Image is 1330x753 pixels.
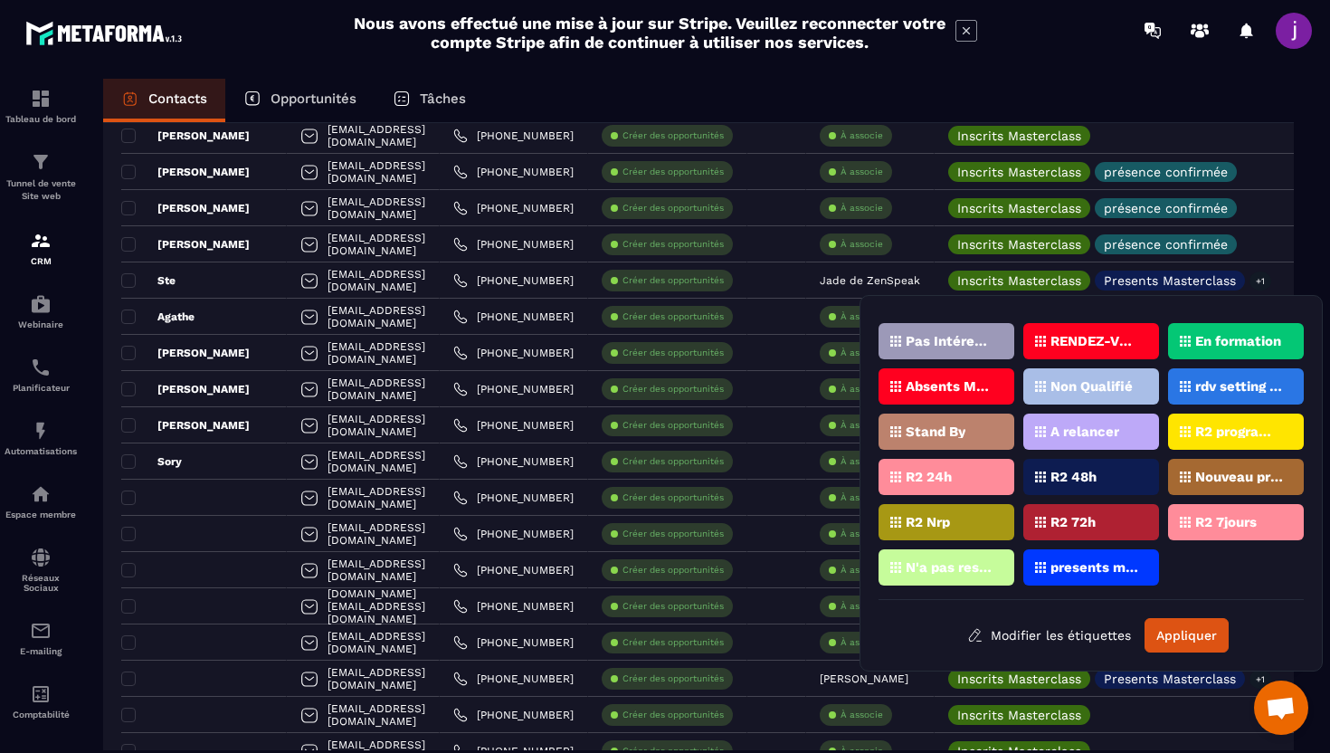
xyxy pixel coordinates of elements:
a: [PHONE_NUMBER] [453,454,574,469]
p: À associe [841,129,883,142]
img: scheduler [30,357,52,378]
p: [PERSON_NAME] [121,346,250,360]
p: Créer des opportunités [622,347,724,359]
p: A relancer [1050,425,1119,438]
p: +1 [1249,272,1271,291]
a: formationformationTunnel de vente Site web [5,138,77,216]
p: Jade de ZenSpeak [820,274,920,287]
a: emailemailE-mailing [5,606,77,670]
p: Créer des opportunités [622,709,724,721]
p: présence confirmée [1104,166,1228,178]
p: [PERSON_NAME] [121,201,250,215]
img: social-network [30,547,52,568]
img: automations [30,293,52,315]
a: [PHONE_NUMBER] [453,273,574,288]
p: Comptabilité [5,710,77,720]
a: [PHONE_NUMBER] [453,418,574,433]
p: Créer des opportunités [622,672,724,685]
p: À associe [841,600,883,613]
p: Contacts [148,91,207,107]
a: [PHONE_NUMBER] [453,165,574,179]
p: À associe [841,347,883,359]
p: R2 48h [1050,471,1097,483]
p: [PERSON_NAME] [121,382,250,396]
p: Planificateur [5,383,77,393]
img: formation [30,88,52,110]
img: formation [30,151,52,173]
p: Inscrits Masterclass [957,672,1081,685]
p: Inscrits Masterclass [957,202,1081,214]
p: À associe [841,636,883,649]
p: R2 programmé [1195,425,1283,438]
p: Ste [121,273,176,288]
p: CRM [5,256,77,266]
p: À associe [841,419,883,432]
a: [PHONE_NUMBER] [453,635,574,650]
p: Créer des opportunités [622,383,724,396]
p: [PERSON_NAME] [820,672,908,685]
a: [PHONE_NUMBER] [453,491,574,505]
p: Créer des opportunités [622,166,724,178]
p: À associe [841,528,883,540]
p: Pas Intéressé [906,335,993,348]
p: Créer des opportunités [622,636,724,649]
a: [PHONE_NUMBER] [453,382,574,396]
p: Inscrits Masterclass [957,238,1081,251]
p: Webinaire [5,319,77,329]
p: Créer des opportunités [622,202,724,214]
p: À associe [841,238,883,251]
img: email [30,620,52,642]
p: Créer des opportunités [622,528,724,540]
p: À associe [841,383,883,396]
a: [PHONE_NUMBER] [453,237,574,252]
p: présence confirmée [1104,238,1228,251]
a: [PHONE_NUMBER] [453,708,574,722]
p: Nouveau prospect [1195,471,1283,483]
p: présence confirmée [1104,202,1228,214]
p: À associe [841,564,883,577]
p: Inscrits Masterclass [957,166,1081,178]
p: À associe [841,202,883,214]
p: Créer des opportunités [622,600,724,613]
a: accountantaccountantComptabilité [5,670,77,733]
p: N'a pas reservé Rdv Zenspeak [906,561,993,574]
p: Créer des opportunités [622,455,724,468]
p: Créer des opportunités [622,310,724,323]
p: Inscrits Masterclass [957,709,1081,721]
p: Créer des opportunités [622,274,724,287]
a: formationformationTableau de bord [5,74,77,138]
p: Créer des opportunités [622,238,724,251]
p: R2 72h [1050,516,1096,529]
img: logo [25,16,188,50]
p: Presents Masterclass [1104,672,1236,685]
p: Presents Masterclass [1104,274,1236,287]
a: automationsautomationsAutomatisations [5,406,77,470]
a: schedulerschedulerPlanificateur [5,343,77,406]
p: Absents Masterclass [906,380,993,393]
p: À associe [841,166,883,178]
p: Créer des opportunités [622,129,724,142]
p: À associe [841,455,883,468]
a: Opportunités [225,79,375,122]
a: [PHONE_NUMBER] [453,599,574,614]
p: [PERSON_NAME] [121,237,250,252]
a: formationformationCRM [5,216,77,280]
a: Contacts [103,79,225,122]
a: [PHONE_NUMBER] [453,346,574,360]
p: R2 7jours [1195,516,1257,529]
p: Opportunités [271,91,356,107]
h2: Nous avons effectué une mise à jour sur Stripe. Veuillez reconnecter votre compte Stripe afin de ... [353,14,946,52]
p: Espace membre [5,510,77,519]
p: presents masterclass [1050,561,1138,574]
p: Tunnel de vente Site web [5,177,77,203]
img: automations [30,420,52,442]
p: Réseaux Sociaux [5,573,77,593]
p: Créer des opportunités [622,491,724,504]
p: [PERSON_NAME] [121,418,250,433]
a: [PHONE_NUMBER] [453,201,574,215]
a: [PHONE_NUMBER] [453,527,574,541]
p: Inscrits Masterclass [957,129,1081,142]
p: Agathe [121,310,195,324]
a: [PHONE_NUMBER] [453,672,574,686]
p: Tableau de bord [5,114,77,124]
